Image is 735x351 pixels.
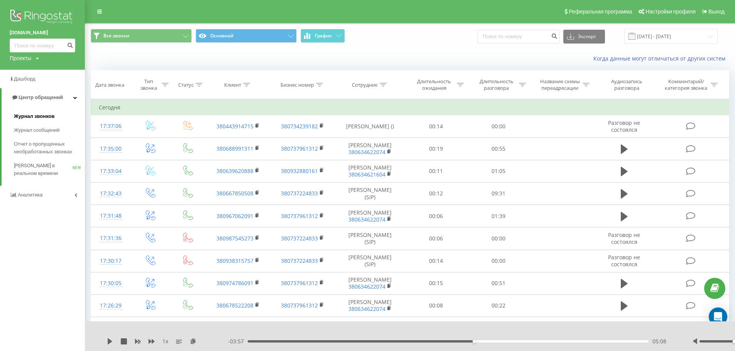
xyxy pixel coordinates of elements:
td: 00:00 [467,227,529,250]
a: 380678522208 [216,302,253,309]
td: 09:31 [467,182,529,205]
td: 00:19 [405,138,467,160]
td: 01:39 [467,205,529,227]
td: Сегодня [91,100,729,115]
td: 00:11 [405,160,467,182]
div: 17:26:29 [99,298,123,313]
span: Дашборд [14,76,35,82]
a: 380737224833 [281,235,318,242]
td: 00:51 [467,272,529,294]
td: 00:00 [467,250,529,272]
div: Open Intercom Messenger [709,307,727,326]
td: 00:06 [405,227,467,250]
a: 380634622074 [348,216,385,223]
td: [PERSON_NAME] [335,160,405,182]
a: 380634622074 [348,283,385,290]
div: Аудиозапись разговора [602,78,652,91]
a: 380734239182 [281,123,318,130]
td: 00:08 [405,294,467,317]
td: 00:14 [405,115,467,138]
td: 00:22 [467,294,529,317]
div: 17:32:43 [99,186,123,201]
a: 380987545273 [216,235,253,242]
button: Все звонки [91,29,192,43]
td: 00:15 [405,272,467,294]
a: 380932880161 [281,167,318,175]
a: 380737961312 [281,279,318,287]
span: 05:08 [652,338,666,345]
div: 17:37:06 [99,119,123,134]
input: Поиск по номеру [10,39,75,52]
td: 00:14 [405,250,467,272]
a: 380688991311 [216,145,253,152]
button: Экспорт [563,30,605,44]
div: Тип звонка [138,78,160,91]
div: Бизнес номер [280,82,314,88]
span: Выход [708,8,725,15]
div: 17:23:58 [99,321,123,336]
input: Поиск по номеру [478,30,559,44]
span: Аналитика [18,192,42,198]
div: Комментарий/категория звонка [664,78,709,91]
td: 00:06 [405,205,467,227]
div: 17:30:17 [99,254,123,269]
a: 380634622074 [348,148,385,156]
a: Центр обращений [2,88,85,107]
span: Отчет о пропущенных необработанных звонках [14,140,81,156]
a: 380667850508 [216,190,253,197]
span: Разговор не состоялся [608,254,640,268]
td: [PERSON_NAME] [335,272,405,294]
div: Название схемы переадресации [539,78,581,91]
td: 00:12 [405,182,467,205]
div: Проекты [10,54,31,62]
a: Отчет о пропущенных необработанных звонках [14,137,85,159]
a: Журнал звонков [14,109,85,123]
div: 17:35:00 [99,141,123,156]
div: 17:33:04 [99,164,123,179]
td: 00:39 [467,317,529,339]
a: [DOMAIN_NAME] [10,29,75,37]
div: Accessibility label [473,340,476,343]
span: Разговор не состоялся [608,119,640,133]
td: 00:55 [467,138,529,160]
span: Журнал звонков [14,113,54,120]
td: 01:05 [467,160,529,182]
button: Основной [196,29,297,43]
a: 380737961312 [281,302,318,309]
td: [PERSON_NAME] (SIP) [335,227,405,250]
div: Клиент [224,82,241,88]
td: 00:00 [467,115,529,138]
a: 380737961312 [281,212,318,220]
div: Дата звонка [95,82,124,88]
a: 380634621604 [348,171,385,178]
a: 380443914715 [216,123,253,130]
a: 380974786091 [216,279,253,287]
span: 1 x [162,338,168,345]
div: Сотрудник [352,82,378,88]
img: Ringostat logo [10,8,75,27]
span: Журнал сообщений [14,126,59,134]
td: [PERSON_NAME] [335,294,405,317]
span: График [315,33,332,39]
td: 00:14 [405,317,467,339]
div: 17:31:36 [99,231,123,246]
span: Реферальная программа [569,8,632,15]
td: [PERSON_NAME] [335,317,405,339]
a: Журнал сообщений [14,123,85,137]
a: Когда данные могут отличаться от других систем [593,55,729,62]
div: 17:30:05 [99,276,123,291]
div: Статус [178,82,194,88]
span: Разговор не состоялся [608,231,640,245]
span: Настройки профиля [645,8,696,15]
a: 380737224833 [281,257,318,264]
div: Длительность ожидания [414,78,455,91]
a: 380639620888 [216,167,253,175]
span: Все звонки [103,33,129,39]
a: [PERSON_NAME] в реальном времениNEW [14,159,85,180]
td: [PERSON_NAME] () [335,115,405,138]
span: Центр обращений [19,94,63,100]
div: Длительность разговора [476,78,517,91]
a: 380967062091 [216,212,253,220]
span: [PERSON_NAME] в реальном времени [14,162,73,177]
span: - 03:57 [228,338,248,345]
